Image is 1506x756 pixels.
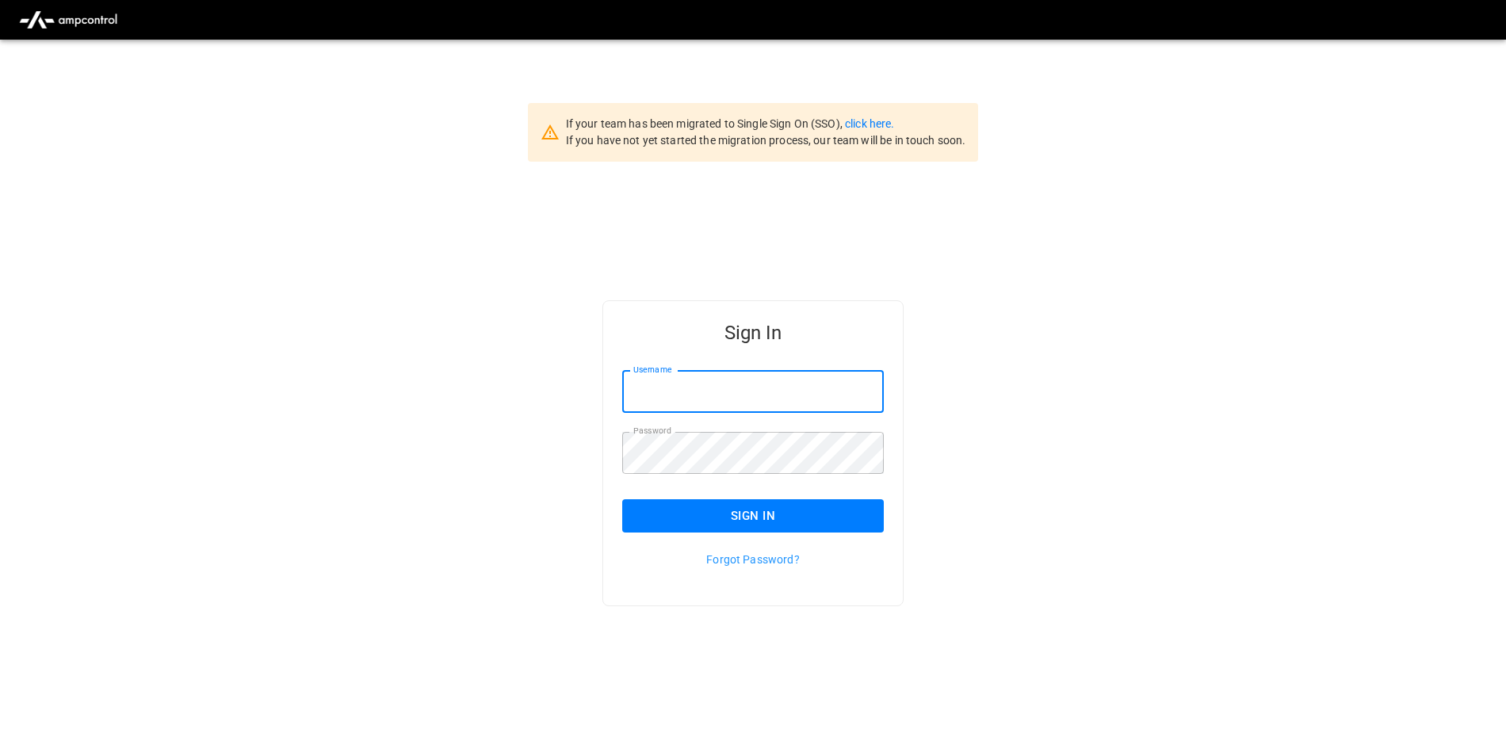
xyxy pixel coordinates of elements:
a: click here. [845,117,894,130]
label: Password [633,425,671,437]
h5: Sign In [622,320,884,346]
span: If your team has been migrated to Single Sign On (SSO), [566,117,845,130]
span: If you have not yet started the migration process, our team will be in touch soon. [566,134,966,147]
label: Username [633,364,671,376]
img: ampcontrol.io logo [13,5,124,35]
button: Sign In [622,499,884,533]
p: Forgot Password? [622,552,884,567]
